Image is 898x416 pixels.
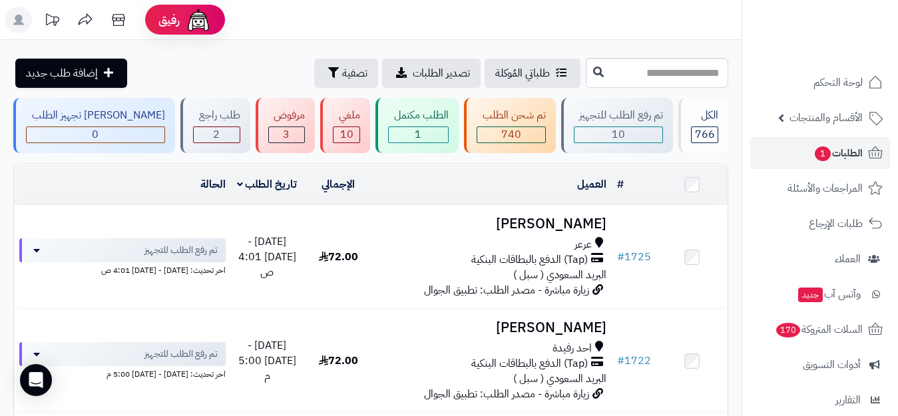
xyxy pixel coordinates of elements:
[319,249,358,265] span: 72.00
[319,353,358,369] span: 72.00
[340,126,353,142] span: 10
[787,179,863,198] span: المراجعات والأسئلة
[144,244,218,257] span: تم رفع الطلب للتجهيز
[813,73,863,92] span: لوحة التحكم
[314,59,378,88] button: تصفية
[461,98,559,153] a: تم شحن الطلب 740
[750,137,890,169] a: الطلبات1
[373,98,461,153] a: الطلب مكتمل 1
[477,127,545,142] div: 740
[750,384,890,416] a: التقارير
[797,285,861,304] span: وآتس آب
[495,65,550,81] span: طلباتي المُوكلة
[334,127,359,142] div: 10
[574,237,592,252] span: عرعر
[750,243,890,275] a: العملاء
[379,320,606,335] h3: [PERSON_NAME]
[835,391,861,409] span: التقارير
[269,127,305,142] div: 3
[194,127,240,142] div: 2
[26,108,165,123] div: [PERSON_NAME] تجهيز الطلب
[471,356,588,371] span: (Tap) الدفع بالبطاقات البنكية
[283,126,290,142] span: 3
[750,278,890,310] a: وآتس آبجديد
[92,126,99,142] span: 0
[379,216,606,232] h3: [PERSON_NAME]
[485,59,580,88] a: طلباتي المُوكلة
[809,214,863,233] span: طلبات الإرجاع
[415,126,421,142] span: 1
[577,176,606,192] a: العميل
[144,347,218,361] span: تم رفع الطلب للتجهيز
[559,98,676,153] a: تم رفع الطلب للتجهيز 10
[617,176,624,192] a: #
[617,353,624,369] span: #
[750,67,890,99] a: لوحة التحكم
[815,146,831,161] span: 1
[268,108,306,123] div: مرفوض
[237,176,298,192] a: تاريخ الطلب
[19,366,226,380] div: اخر تحديث: [DATE] - [DATE] 5:00 م
[11,98,178,153] a: [PERSON_NAME] تجهيز الطلب 0
[835,250,861,268] span: العملاء
[471,252,588,268] span: (Tap) الدفع بالبطاقات البنكية
[158,12,180,28] span: رفيق
[20,364,52,396] div: Open Intercom Messenger
[750,208,890,240] a: طلبات الإرجاع
[798,288,823,302] span: جديد
[750,313,890,345] a: السلات المتروكة170
[318,98,373,153] a: ملغي 10
[676,98,731,153] a: الكل766
[803,355,861,374] span: أدوات التسويق
[388,108,449,123] div: الطلب مكتمل
[695,126,715,142] span: 766
[238,337,296,384] span: [DATE] - [DATE] 5:00 م
[26,65,98,81] span: إضافة طلب جديد
[27,127,164,142] div: 0
[574,108,664,123] div: تم رفع الطلب للتجهيز
[382,59,481,88] a: تصدير الطلبات
[178,98,253,153] a: طلب راجع 2
[213,126,220,142] span: 2
[413,65,470,81] span: تصدير الطلبات
[424,386,589,402] span: زيارة مباشرة - مصدر الطلب: تطبيق الجوال
[200,176,226,192] a: الحالة
[776,323,800,337] span: 170
[750,172,890,204] a: المراجعات والأسئلة
[19,262,226,276] div: اخر تحديث: [DATE] - [DATE] 4:01 ص
[691,108,718,123] div: الكل
[813,144,863,162] span: الطلبات
[513,371,606,387] span: البريد السعودي ( سبل )
[424,282,589,298] span: زيارة مباشرة - مصدر الطلب: تطبيق الجوال
[238,234,296,280] span: [DATE] - [DATE] 4:01 ص
[775,320,863,339] span: السلات المتروكة
[322,176,355,192] a: الإجمالي
[612,126,625,142] span: 10
[750,349,890,381] a: أدوات التسويق
[342,65,367,81] span: تصفية
[15,59,127,88] a: إضافة طلب جديد
[617,249,651,265] a: #1725
[513,267,606,283] span: البريد السعودي ( سبل )
[574,127,663,142] div: 10
[553,341,592,356] span: احد رفيدة
[253,98,318,153] a: مرفوض 3
[477,108,546,123] div: تم شحن الطلب
[193,108,240,123] div: طلب راجع
[789,108,863,127] span: الأقسام والمنتجات
[389,127,448,142] div: 1
[333,108,360,123] div: ملغي
[617,353,651,369] a: #1722
[35,7,69,37] a: تحديثات المنصة
[501,126,521,142] span: 740
[617,249,624,265] span: #
[185,7,212,33] img: ai-face.png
